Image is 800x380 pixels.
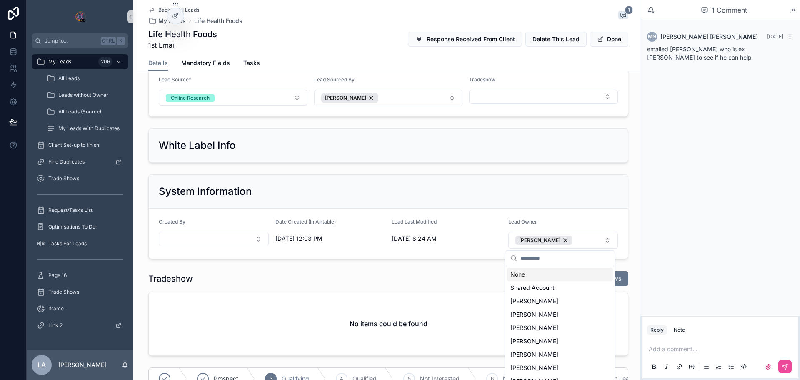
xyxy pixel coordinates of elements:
[48,240,87,247] span: Tasks For Leads
[660,33,758,41] span: [PERSON_NAME] [PERSON_NAME]
[48,142,99,148] span: Client Set-up to finish
[519,237,560,244] span: [PERSON_NAME]
[48,58,71,65] span: My Leads
[148,28,217,40] h1: Life Health Foods
[148,273,193,284] h1: Tradeshow
[159,185,252,198] h2: System Information
[510,364,558,372] span: [PERSON_NAME]
[32,219,128,234] a: Optimisations To Do
[647,325,667,335] button: Reply
[48,272,67,279] span: Page 16
[48,305,64,312] span: Iframe
[674,327,685,333] div: Note
[392,234,502,243] span: [DATE] 8:24 AM
[515,236,572,245] button: Unselect 2
[508,232,618,249] button: Select Button
[532,35,580,43] span: Delete This Lead
[32,54,128,69] a: My Leads206
[32,301,128,316] a: Iframe
[42,121,128,136] a: My Leads With Duplicates
[392,219,437,225] span: Lead Last Modified
[148,17,186,25] a: My Leads
[73,10,87,23] img: App logo
[314,90,463,106] button: Select Button
[767,33,783,40] span: [DATE]
[48,175,79,182] span: Trade Shows
[712,5,747,15] span: 1 Comment
[98,57,112,67] div: 206
[510,350,558,359] span: [PERSON_NAME]
[48,322,62,329] span: Link 2
[42,71,128,86] a: All Leads
[510,284,555,292] span: Shared Account
[181,55,230,72] a: Mandatory Fields
[171,94,210,102] div: Online Research
[508,219,537,225] span: Lead Owner
[32,318,128,333] a: Link 2
[510,310,558,319] span: [PERSON_NAME]
[42,88,128,103] a: Leads without Owner
[158,17,186,25] span: My Leads
[117,38,124,44] span: K
[275,219,336,225] span: Date Created (In Airtable)
[148,7,199,13] a: Back to All Leads
[525,32,587,47] button: Delete This Lead
[42,104,128,119] a: All Leads (Source)
[159,232,269,246] button: Select Button
[243,59,260,67] span: Tasks
[58,75,80,82] span: All Leads
[58,125,120,132] span: My Leads With Duplicates
[350,319,427,329] h2: No items could be found
[670,325,688,335] button: Note
[159,76,191,83] span: Lead Source*
[32,138,128,153] a: Client Set-up to finish
[469,90,618,104] button: Select Button
[159,90,307,106] button: Select Button
[510,337,558,345] span: [PERSON_NAME]
[48,207,92,214] span: Request/Tasks List
[32,171,128,186] a: Trade Shows
[37,360,46,370] span: LA
[243,55,260,72] a: Tasks
[469,76,495,83] span: Tradeshow
[148,59,168,67] span: Details
[148,40,217,50] span: 1st Email
[275,234,385,243] span: [DATE] 12:03 PM
[32,33,128,48] button: Jump to...CtrlK
[325,95,366,101] span: [PERSON_NAME]
[58,108,101,115] span: All Leads (Source)
[32,154,128,169] a: Find Duplicates
[32,203,128,218] a: Request/Tasks List
[32,236,128,251] a: Tasks For Leads
[159,139,236,152] h2: White Label Info
[648,33,656,40] span: MN
[618,11,628,21] button: 1
[510,324,558,332] span: [PERSON_NAME]
[45,38,97,44] span: Jump to...
[58,92,108,98] span: Leads without Owner
[48,224,95,230] span: Optimisations To Do
[408,32,522,47] button: Response Received From Client
[625,6,633,14] span: 1
[27,48,133,344] div: scrollable content
[590,32,628,47] button: Done
[647,45,752,61] span: emailed [PERSON_NAME] who is ex [PERSON_NAME] to see if he can help
[58,361,106,369] p: [PERSON_NAME]
[194,17,242,25] a: Life Health Foods
[48,159,85,165] span: Find Duplicates
[159,219,185,225] span: Created By
[181,59,230,67] span: Mandatory Fields
[48,289,79,295] span: Trade Shows
[427,35,515,43] span: Response Received From Client
[32,284,128,299] a: Trade Shows
[158,7,199,13] span: Back to All Leads
[510,297,558,305] span: [PERSON_NAME]
[321,93,378,103] button: Unselect 2
[32,268,128,283] a: Page 16
[314,76,355,83] span: Lead Sourced By
[148,55,168,71] a: Details
[507,268,613,281] div: None
[101,37,116,45] span: Ctrl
